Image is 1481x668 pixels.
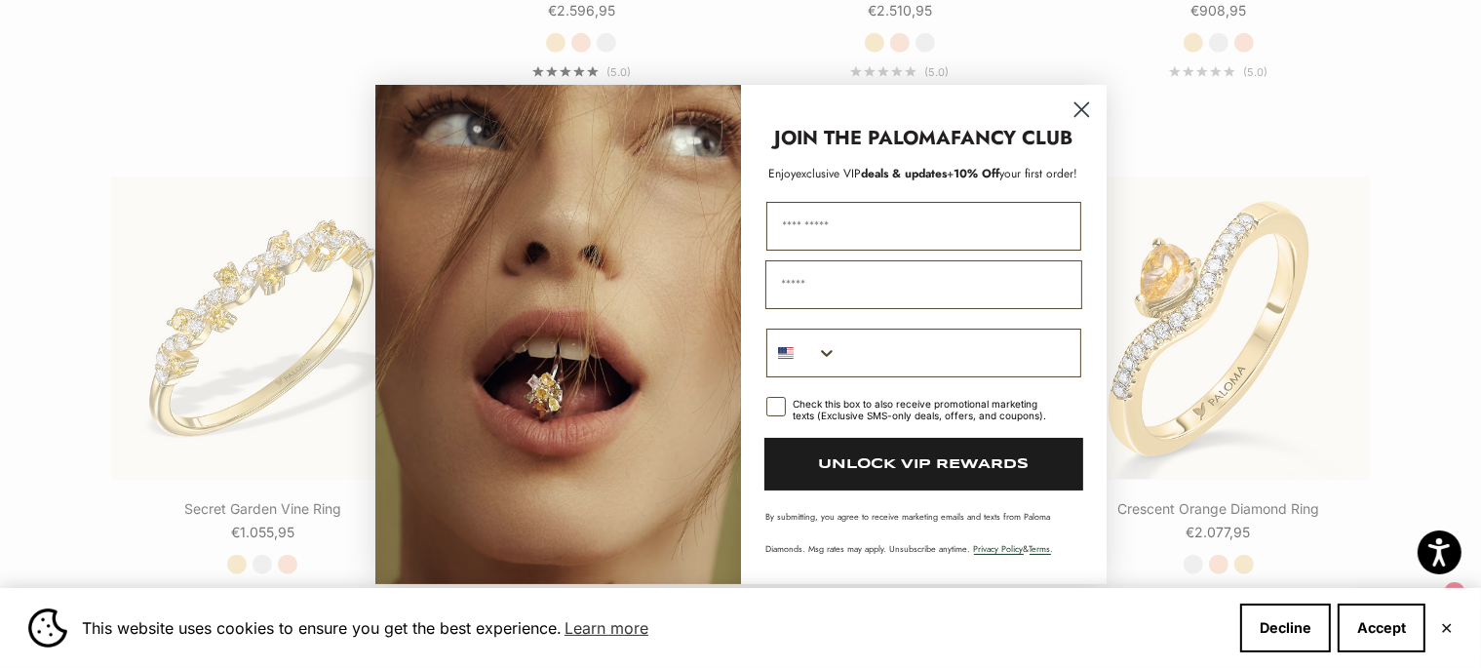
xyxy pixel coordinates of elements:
[774,124,951,152] strong: JOIN THE PALOMA
[951,124,1072,152] strong: FANCY CLUB
[1065,93,1099,127] button: Close dialog
[1440,622,1453,634] button: Close
[375,85,741,584] img: Loading...
[1030,542,1051,555] a: Terms
[1240,604,1331,652] button: Decline
[955,165,1000,182] span: 10% Off
[28,609,67,648] img: Cookie banner
[765,260,1082,309] input: Email
[778,345,794,361] img: United States
[1338,604,1425,652] button: Accept
[82,613,1225,643] span: This website uses cookies to ensure you get the best experience.
[948,165,1078,182] span: + your first order!
[974,542,1054,555] span: & .
[797,165,862,182] span: exclusive VIP
[562,613,651,643] a: Learn more
[974,542,1024,555] a: Privacy Policy
[764,438,1083,491] button: UNLOCK VIP REWARDS
[767,330,838,376] button: Search Countries
[797,165,948,182] span: deals & updates
[766,510,1081,555] p: By submitting, you agree to receive marketing emails and texts from Paloma Diamonds. Msg rates ma...
[769,165,797,182] span: Enjoy
[766,202,1081,251] input: First Name
[794,398,1058,421] div: Check this box to also receive promotional marketing texts (Exclusive SMS-only deals, offers, and...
